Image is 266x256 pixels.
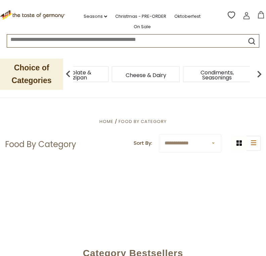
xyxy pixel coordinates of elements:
[61,67,75,81] img: previous arrow
[119,118,167,125] a: Food By Category
[174,13,201,20] a: Oktoberfest
[126,73,166,78] a: Cheese & Dairy
[134,23,151,30] a: On Sale
[99,118,114,125] a: Home
[84,13,107,20] a: Seasons
[253,67,266,81] img: next arrow
[115,13,166,20] a: Christmas - PRE-ORDER
[190,70,244,80] a: Condiments, Seasonings
[5,139,76,149] h1: Food By Category
[134,139,152,147] label: Sort By:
